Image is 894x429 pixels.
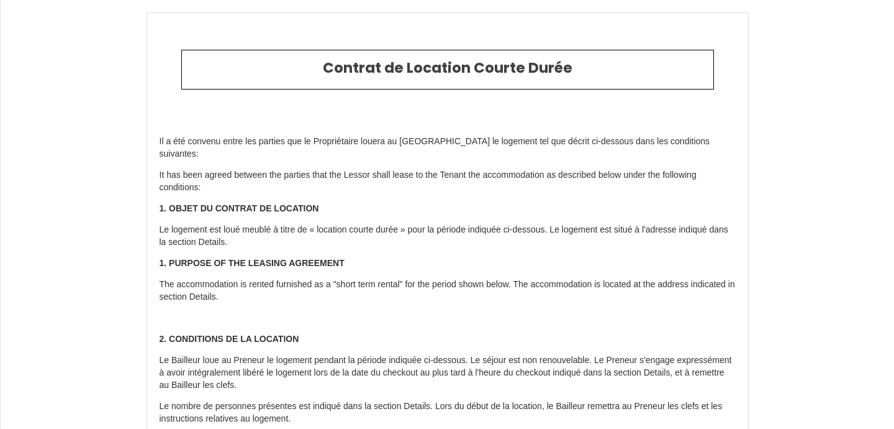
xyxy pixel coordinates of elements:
p: Le Bailleur loue au Preneur le logement pendant la période indiquée ci-dessous. Le séjour est non... [160,354,736,392]
p: Le logement est loué meublé à titre de « location courte durée » pour la période indiquée ci-dess... [160,224,736,249]
strong: 1. OBJET DU CONTRAT DE LOCATION [160,203,319,213]
p: It has been agreed between the parties that the Lessor shall lease to the Tenant the accommodatio... [160,169,736,194]
p: Le nombre de personnes présentes est indiqué dans la section Details. Lors du début de la locatio... [160,400,736,425]
strong: 1. PURPOSE OF THE LEASING AGREEMENT [160,258,345,268]
p: Il a été convenu entre les parties que le Propriétaire louera au [GEOGRAPHIC_DATA] le logement te... [160,136,736,160]
p: The accommodation is rented furnished as a "short term rental" for the period shown below. The ac... [160,279,736,303]
strong: 2. CONDITIONS DE LA LOCATION [160,334,299,344]
h2: Contrat de Location Courte Durée [191,60,704,77]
